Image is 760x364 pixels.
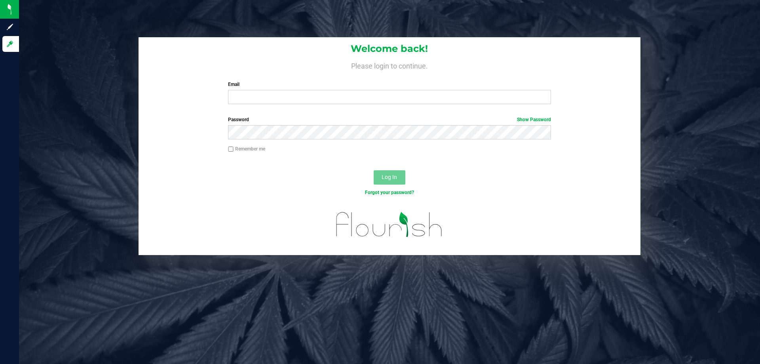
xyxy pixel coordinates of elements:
[228,117,249,122] span: Password
[365,190,414,195] a: Forgot your password?
[517,117,551,122] a: Show Password
[374,170,405,185] button: Log In
[228,147,234,152] input: Remember me
[228,81,551,88] label: Email
[382,174,397,180] span: Log In
[6,40,14,48] inline-svg: Log in
[228,145,265,152] label: Remember me
[327,204,452,245] img: flourish_logo.svg
[139,60,640,70] h4: Please login to continue.
[139,44,640,54] h1: Welcome back!
[6,23,14,31] inline-svg: Sign up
